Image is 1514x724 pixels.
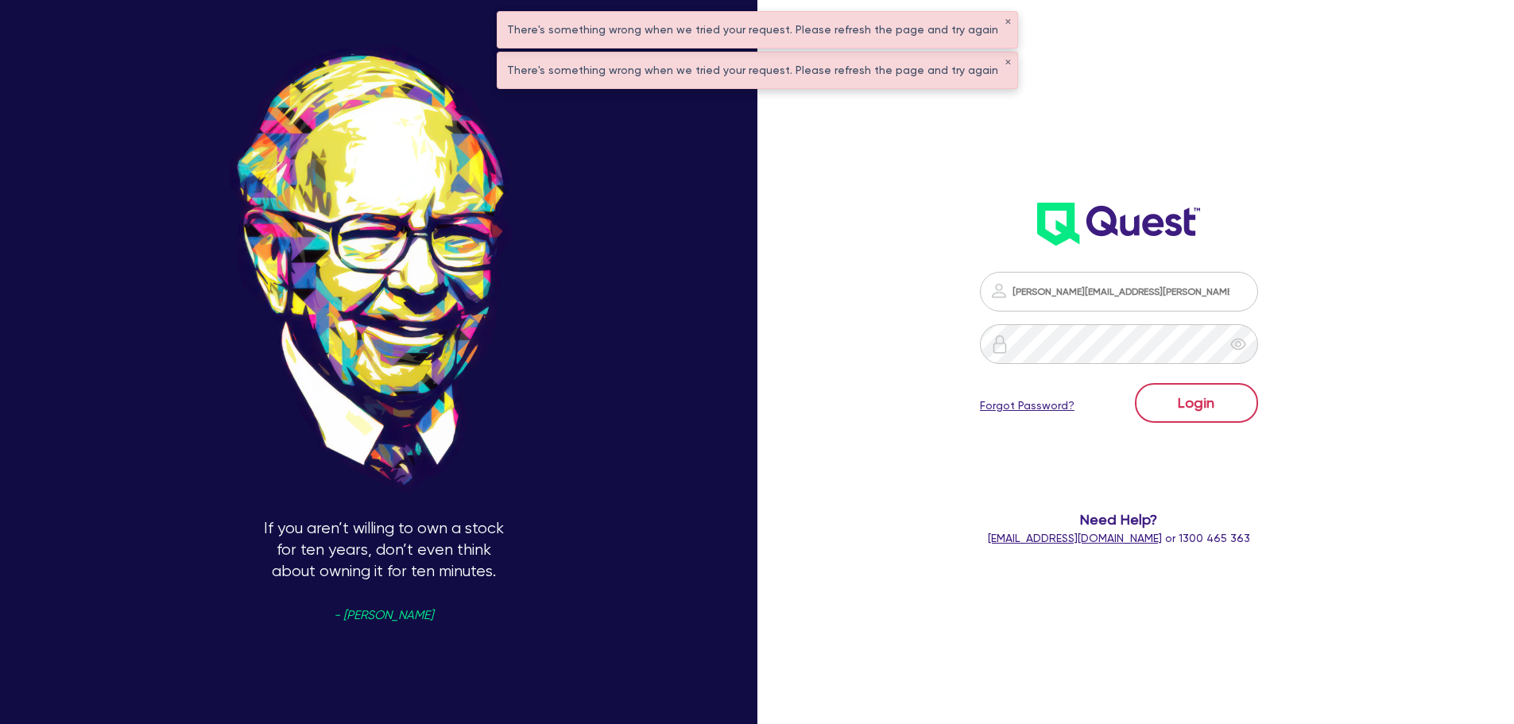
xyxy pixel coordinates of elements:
[1135,383,1258,423] button: Login
[916,509,1322,530] span: Need Help?
[988,532,1162,544] a: [EMAIL_ADDRESS][DOMAIN_NAME]
[980,397,1075,414] a: Forgot Password?
[1230,336,1246,352] span: eye
[980,272,1258,312] input: Email address
[1005,59,1011,67] button: ✕
[1005,18,1011,26] button: ✕
[990,335,1009,354] img: icon-password
[498,12,1017,48] div: There's something wrong when we tried your request. Please refresh the page and try again
[498,52,1017,88] div: There's something wrong when we tried your request. Please refresh the page and try again
[1037,203,1200,246] img: wH2k97JdezQIQAAAABJRU5ErkJggg==
[334,610,433,621] span: - [PERSON_NAME]
[989,281,1009,300] img: icon-password
[988,532,1250,544] span: or 1300 465 363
